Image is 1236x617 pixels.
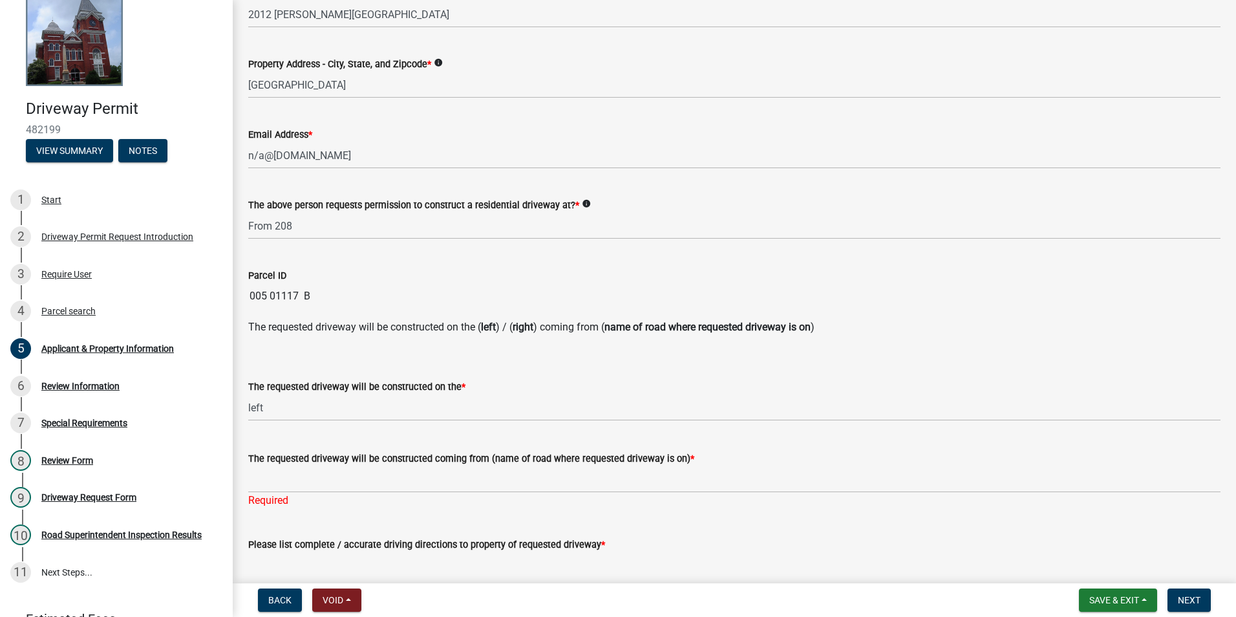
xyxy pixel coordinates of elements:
[248,541,605,550] label: Please list complete / accurate driving directions to property of requested driveway
[118,139,167,162] button: Notes
[41,493,136,502] div: Driveway Request Form
[513,321,533,333] strong: right
[26,100,222,118] h4: Driveway Permit
[26,124,207,136] span: 482199
[1089,595,1139,605] span: Save & Exit
[258,589,302,612] button: Back
[434,58,443,67] i: info
[10,525,31,545] div: 10
[1178,595,1200,605] span: Next
[268,595,292,605] span: Back
[248,319,1220,335] p: The requested driveway will be constructed on the ( ) / ( ) coming from ( )
[1167,589,1211,612] button: Next
[41,270,92,279] div: Require User
[248,201,579,210] label: The above person requests permission to construct a residential driveway at?
[312,589,361,612] button: Void
[118,146,167,157] wm-modal-confirm: Notes
[10,338,31,359] div: 5
[248,383,465,392] label: The requested driveway will be constructed on the
[10,301,31,321] div: 4
[604,321,811,333] strong: name of road where requested driveway is on
[10,487,31,508] div: 9
[481,321,496,333] strong: left
[248,131,312,140] label: Email Address
[41,344,174,353] div: Applicant & Property Information
[41,195,61,204] div: Start
[323,595,343,605] span: Void
[41,307,96,316] div: Parcel search
[10,413,31,433] div: 7
[248,455,694,464] label: The requested driveway will be constructed coming from (name of road where requested driveway is on)
[10,264,31,285] div: 3
[1079,589,1157,612] button: Save & Exit
[10,189,31,210] div: 1
[41,418,127,428] div: Special Requirements
[41,382,120,391] div: Review Information
[10,376,31,396] div: 6
[26,139,113,162] button: View Summary
[10,450,31,471] div: 8
[10,562,31,583] div: 11
[248,272,286,281] label: Parcel ID
[41,232,193,241] div: Driveway Permit Request Introduction
[10,226,31,247] div: 2
[582,199,591,208] i: info
[248,60,431,69] label: Property Address - City, State, and Zipcode
[248,493,1220,508] div: Required
[41,456,93,465] div: Review Form
[41,530,202,539] div: Road Superintendent Inspection Results
[26,146,113,157] wm-modal-confirm: Summary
